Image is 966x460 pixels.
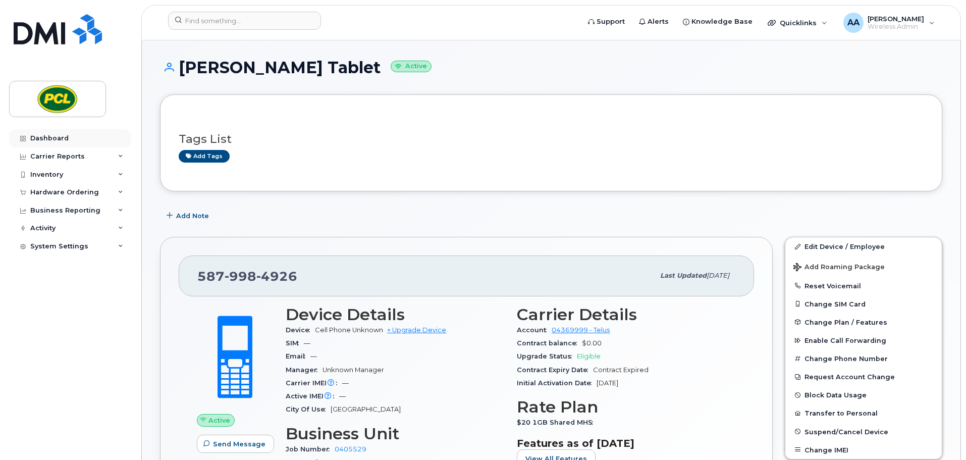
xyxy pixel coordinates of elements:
span: Change Plan / Features [804,318,887,326]
button: Change Phone Number [785,349,942,368]
span: Active [208,416,230,425]
button: Change Plan / Features [785,313,942,331]
button: Add Note [160,207,218,225]
span: [GEOGRAPHIC_DATA] [331,405,401,413]
span: Add Note [176,211,209,221]
span: Email [286,352,310,360]
button: Transfer to Personal [785,404,942,422]
button: Suspend/Cancel Device [785,423,942,441]
span: Carrier IMEI [286,379,342,387]
button: Change SIM Card [785,295,942,313]
h3: Rate Plan [517,398,736,416]
button: Block Data Usage [785,386,942,404]
span: Upgrade Status [517,352,577,360]
h1: [PERSON_NAME] Tablet [160,59,942,76]
button: Add Roaming Package [785,256,942,277]
span: Account [517,326,552,334]
span: [DATE] [707,272,729,279]
span: — [304,339,310,347]
button: Send Message [197,435,274,453]
a: 0405529 [335,445,366,453]
span: 4926 [256,269,297,284]
span: Unknown Manager [323,366,384,374]
span: Initial Activation Date [517,379,597,387]
span: Manager [286,366,323,374]
span: $20 1GB Shared MHS [517,419,598,426]
span: SIM [286,339,304,347]
span: Send Message [213,439,265,449]
h3: Business Unit [286,425,505,443]
span: [DATE] [597,379,618,387]
span: Contract Expiry Date [517,366,593,374]
a: 04369999 - Telus [552,326,610,334]
span: — [339,392,346,400]
h3: Device Details [286,305,505,324]
span: Add Roaming Package [793,263,885,273]
span: Cell Phone Unknown [315,326,383,334]
span: Suspend/Cancel Device [804,428,888,435]
a: + Upgrade Device [387,326,446,334]
span: Last updated [660,272,707,279]
span: Job Number [286,445,335,453]
button: Enable Call Forwarding [785,331,942,349]
button: Change IMEI [785,441,942,459]
span: Contract balance [517,339,582,347]
button: Reset Voicemail [785,277,942,295]
small: Active [391,61,432,72]
a: Edit Device / Employee [785,237,942,255]
a: Add tags [179,150,230,163]
span: — [342,379,349,387]
button: Request Account Change [785,368,942,386]
span: 587 [197,269,297,284]
h3: Features as of [DATE] [517,437,736,449]
span: Enable Call Forwarding [804,337,886,344]
span: Contract Expired [593,366,649,374]
span: $0.00 [582,339,602,347]
span: — [310,352,317,360]
span: Active IMEI [286,392,339,400]
h3: Carrier Details [517,305,736,324]
span: City Of Use [286,405,331,413]
span: Eligible [577,352,601,360]
span: 998 [225,269,256,284]
h3: Tags List [179,133,924,145]
span: Device [286,326,315,334]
